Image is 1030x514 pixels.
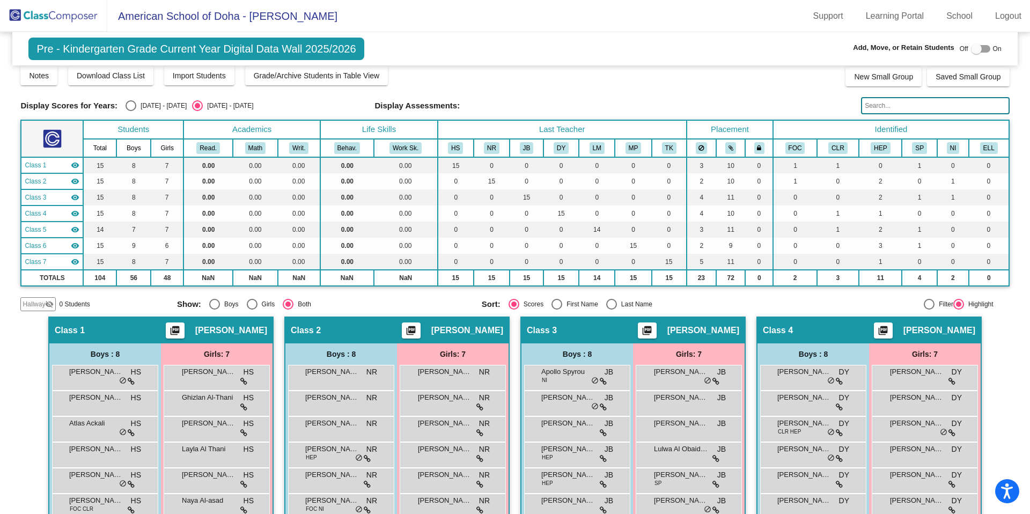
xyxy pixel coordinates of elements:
[320,238,373,254] td: 0.00
[543,139,579,157] th: Diane Younes
[902,205,937,222] td: 0
[828,142,848,154] button: CLR
[687,254,717,270] td: 5
[773,157,816,173] td: 1
[817,270,859,286] td: 3
[474,205,510,222] td: 0
[116,139,151,157] th: Boys
[980,142,998,154] button: ELL
[177,299,474,310] mat-radio-group: Select an option
[21,189,83,205] td: Jennifer Bendriss - No Class Name
[83,254,116,270] td: 15
[554,142,569,154] button: DY
[652,205,687,222] td: 0
[716,205,745,222] td: 10
[817,173,859,189] td: 0
[543,222,579,238] td: 0
[83,120,183,139] th: Students
[334,142,360,154] button: Behav.
[615,157,652,173] td: 0
[510,205,543,222] td: 0
[29,71,49,80] span: Notes
[937,270,969,286] td: 2
[543,254,579,270] td: 0
[854,72,913,81] span: New Small Group
[245,142,266,154] button: Math
[116,222,151,238] td: 7
[203,101,253,111] div: [DATE] - [DATE]
[817,139,859,157] th: Involved with Counselors regularly inside the school day
[927,67,1009,86] button: Saved Small Group
[969,189,1009,205] td: 0
[716,222,745,238] td: 11
[438,254,474,270] td: 0
[579,189,615,205] td: 0
[151,173,183,189] td: 7
[579,254,615,270] td: 0
[71,193,79,202] mat-icon: visibility
[438,157,474,173] td: 15
[83,157,116,173] td: 15
[902,157,937,173] td: 1
[687,120,774,139] th: Placement
[745,189,773,205] td: 0
[183,270,233,286] td: NaN
[969,222,1009,238] td: 0
[28,38,364,60] span: Pre - Kindergarten Grade Current Year Digital Data Wall 2025/2026
[773,189,816,205] td: 0
[543,157,579,173] td: 0
[937,157,969,173] td: 0
[177,299,201,309] span: Show:
[151,157,183,173] td: 7
[21,173,83,189] td: Natalia Robbins - No Class Name
[25,241,46,251] span: Class 6
[71,258,79,266] mat-icon: visibility
[151,254,183,270] td: 7
[116,157,151,173] td: 8
[71,241,79,250] mat-icon: visibility
[183,205,233,222] td: 0.00
[687,157,717,173] td: 3
[71,225,79,234] mat-icon: visibility
[510,222,543,238] td: 0
[745,205,773,222] td: 0
[25,209,46,218] span: Class 4
[579,222,615,238] td: 14
[912,142,927,154] button: SP
[474,238,510,254] td: 0
[233,205,277,222] td: 0.00
[615,270,652,286] td: 15
[859,222,902,238] td: 2
[320,120,438,139] th: Life Skills
[859,157,902,173] td: 0
[543,189,579,205] td: 0
[151,270,183,286] td: 48
[438,139,474,157] th: Hannah Staley
[68,66,153,85] button: Download Class List
[151,222,183,238] td: 7
[716,189,745,205] td: 11
[21,157,83,173] td: Hannah Staley - No Class Name
[615,139,652,157] th: Monica Perez
[438,270,474,286] td: 15
[615,173,652,189] td: 0
[987,8,1030,25] a: Logout
[859,270,902,286] td: 11
[438,238,474,254] td: 0
[374,254,438,270] td: 0.00
[278,270,321,286] td: NaN
[320,254,373,270] td: 0.00
[474,270,510,286] td: 15
[937,139,969,157] th: Non Independent Work Habits
[543,270,579,286] td: 15
[196,142,220,154] button: Read.
[687,238,717,254] td: 2
[374,270,438,286] td: NaN
[937,173,969,189] td: 1
[745,254,773,270] td: 0
[183,173,233,189] td: 0.00
[845,67,922,86] button: New Small Group
[877,325,889,340] mat-icon: picture_as_pdf
[374,173,438,189] td: 0.00
[474,173,510,189] td: 15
